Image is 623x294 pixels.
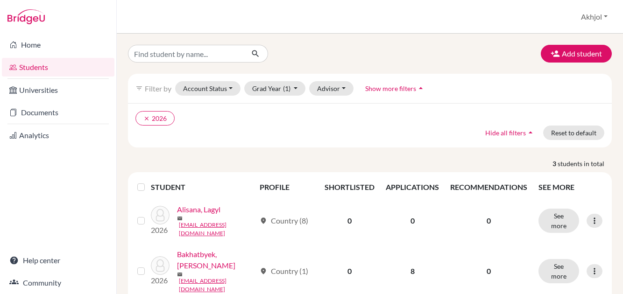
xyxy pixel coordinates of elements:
[558,159,612,168] span: students in total
[145,84,171,93] span: Filter by
[319,176,380,198] th: SHORTLISTED
[365,84,416,92] span: Show more filters
[485,129,526,137] span: Hide all filters
[179,277,255,294] a: [EMAIL_ADDRESS][DOMAIN_NAME]
[543,126,604,140] button: Reset to default
[319,198,380,243] td: 0
[526,128,535,137] i: arrow_drop_up
[7,9,45,24] img: Bridge-U
[128,45,244,63] input: Find student by name...
[177,272,183,277] span: mail
[151,275,170,286] p: 2026
[151,256,170,275] img: Bakhatbyek, Nurkhajy
[177,216,183,221] span: mail
[2,81,114,99] a: Universities
[577,8,612,26] button: Akhjol
[2,103,114,122] a: Documents
[309,81,354,96] button: Advisor
[151,224,170,236] p: 2026
[2,126,114,145] a: Analytics
[533,176,608,198] th: SEE MORE
[552,159,558,168] strong: 3
[380,198,445,243] td: 0
[179,221,255,238] a: [EMAIL_ADDRESS][DOMAIN_NAME]
[260,215,308,226] div: Country (8)
[357,81,433,96] button: Show more filtersarrow_drop_up
[450,215,527,226] p: 0
[260,266,308,277] div: Country (1)
[283,84,290,92] span: (1)
[380,176,445,198] th: APPLICATIONS
[143,115,150,122] i: clear
[2,35,114,54] a: Home
[151,206,170,224] img: Alisana, Lagyl
[538,259,579,283] button: See more
[2,58,114,77] a: Students
[254,176,319,198] th: PROFILE
[177,204,220,215] a: Alisana, Lagyl
[260,267,267,275] span: location_on
[151,176,254,198] th: STUDENT
[175,81,241,96] button: Account Status
[135,111,175,126] button: clear2026
[445,176,533,198] th: RECOMMENDATIONS
[416,84,425,93] i: arrow_drop_up
[260,217,267,224] span: location_on
[538,209,579,233] button: See more
[244,81,306,96] button: Grad Year(1)
[177,249,255,271] a: Bakhatbyek, [PERSON_NAME]
[477,126,543,140] button: Hide all filtersarrow_drop_up
[2,251,114,270] a: Help center
[2,273,114,292] a: Community
[135,84,143,92] i: filter_list
[450,266,527,277] p: 0
[541,45,612,63] button: Add student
